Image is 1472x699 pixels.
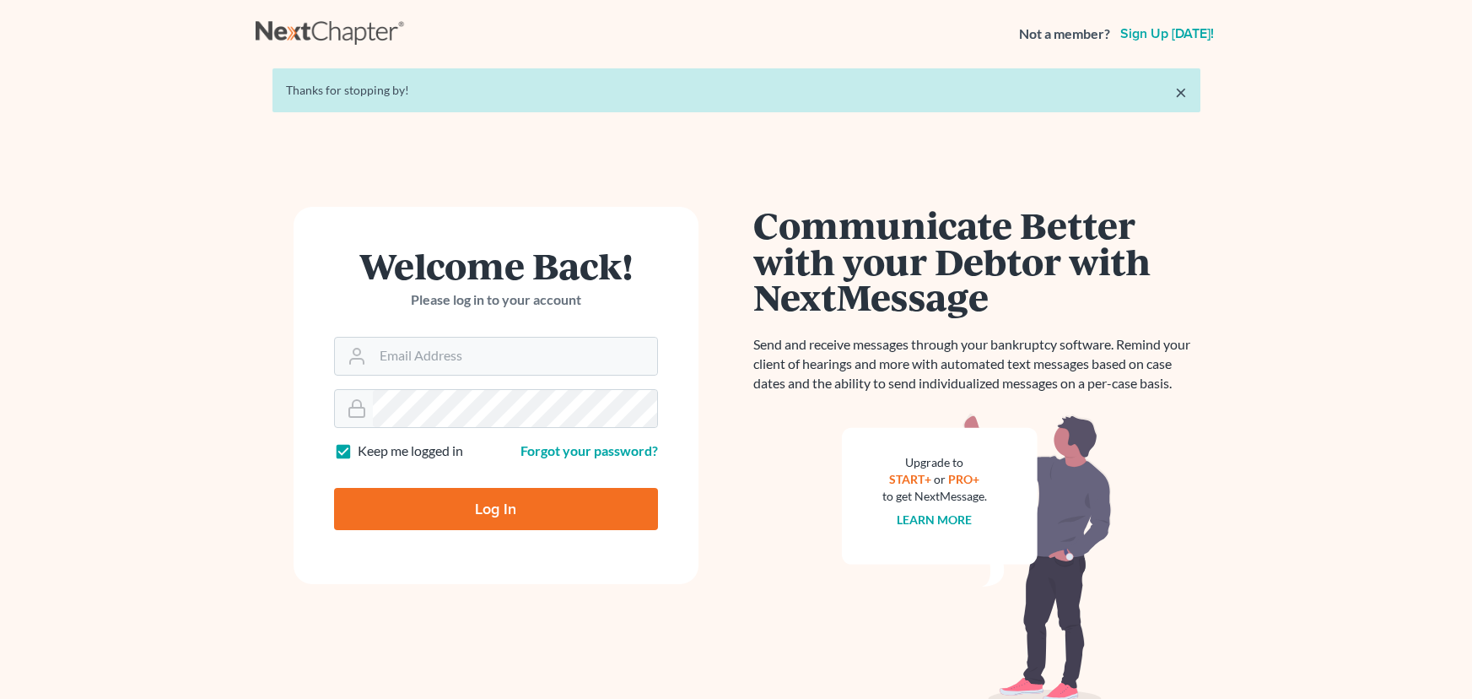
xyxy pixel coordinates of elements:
h1: Communicate Better with your Debtor with NextMessage [753,207,1200,315]
a: START+ [889,472,931,486]
a: PRO+ [948,472,979,486]
div: Thanks for stopping by! [286,82,1187,99]
p: Please log in to your account [334,290,658,310]
span: or [934,472,946,486]
input: Email Address [373,338,657,375]
h1: Welcome Back! [334,247,658,284]
div: Upgrade to [882,454,987,471]
a: Forgot your password? [520,442,658,458]
input: Log In [334,488,658,530]
p: Send and receive messages through your bankruptcy software. Remind your client of hearings and mo... [753,335,1200,393]
label: Keep me logged in [358,442,463,461]
strong: Not a member? [1019,24,1110,44]
a: Learn more [897,512,972,527]
a: × [1175,82,1187,102]
a: Sign up [DATE]! [1117,27,1217,41]
div: to get NextMessage. [882,488,987,505]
